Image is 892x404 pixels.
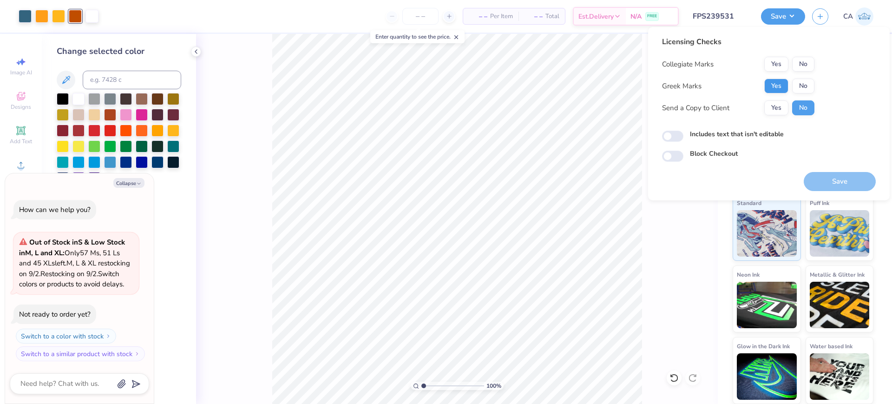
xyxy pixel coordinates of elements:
span: Add Text [10,138,32,145]
a: CA [843,7,873,26]
img: Glow in the Dark Ink [737,353,797,400]
div: Collegiate Marks [662,59,714,70]
span: – – [469,12,487,21]
span: CA [843,11,853,22]
span: Water based Ink [810,341,853,351]
img: Water based Ink [810,353,870,400]
span: Neon Ink [737,270,760,279]
button: Collapse [113,178,144,188]
img: Standard [737,210,797,257]
div: Not ready to order yet? [19,310,91,319]
label: Includes text that isn't editable [690,129,784,139]
input: Untitled Design [686,7,754,26]
span: N/A [630,12,642,21]
span: Designs [11,103,31,111]
span: Est. Delivery [578,12,614,21]
button: Yes [764,79,788,93]
span: – – [524,12,543,21]
span: Per Item [490,12,513,21]
button: Yes [764,100,788,115]
div: Greek Marks [662,81,702,92]
img: Switch to a color with stock [105,333,111,339]
div: Licensing Checks [662,36,814,47]
input: e.g. 7428 c [83,71,181,89]
span: Glow in the Dark Ink [737,341,790,351]
img: Chollene Anne Aranda [855,7,873,26]
input: – – [402,8,439,25]
button: Save [761,8,805,25]
span: Total [545,12,559,21]
span: Puff Ink [810,198,829,208]
img: Neon Ink [737,282,797,328]
button: No [792,100,814,115]
span: Upload [12,172,30,179]
span: Only 57 Ms, 51 Ls and 45 XLs left. M, L & XL restocking on 9/2. Restocking on 9/2. Switch colors ... [19,238,130,289]
div: How can we help you? [19,205,91,214]
div: Enter quantity to see the price. [370,30,465,43]
button: Yes [764,57,788,72]
button: Switch to a color with stock [16,329,116,344]
strong: & Low Stock in M, L and XL : [19,238,125,258]
span: Metallic & Glitter Ink [810,270,865,279]
span: Standard [737,198,761,208]
div: Send a Copy to Client [662,103,729,113]
button: Switch to a similar product with stock [16,346,145,361]
strong: Out of Stock in S [29,238,84,247]
button: No [792,79,814,93]
button: No [792,57,814,72]
div: Change selected color [57,45,181,58]
img: Puff Ink [810,210,870,257]
img: Metallic & Glitter Ink [810,282,870,328]
img: Switch to a similar product with stock [134,351,140,357]
span: Image AI [10,69,32,76]
span: 100 % [486,382,501,390]
span: FREE [647,13,657,20]
label: Block Checkout [690,149,738,159]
